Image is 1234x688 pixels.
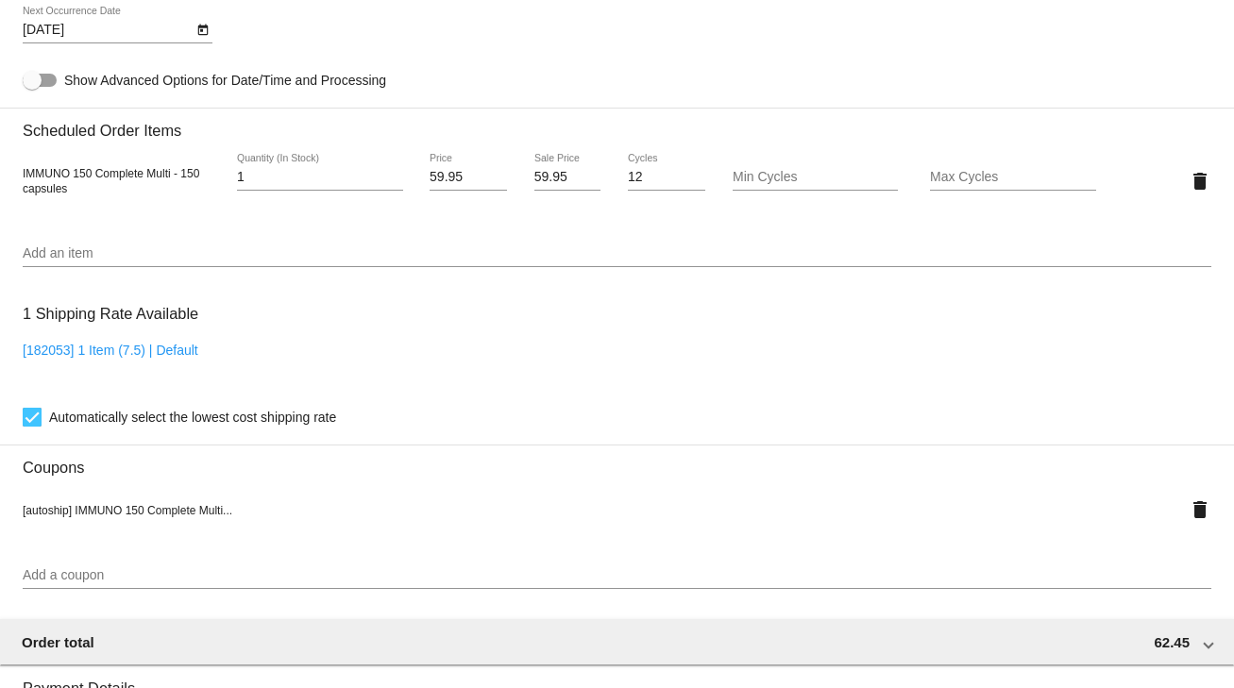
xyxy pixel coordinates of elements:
[23,246,1211,261] input: Add an item
[23,108,1211,140] h3: Scheduled Order Items
[23,294,198,334] h3: 1 Shipping Rate Available
[23,568,1211,583] input: Add a coupon
[1154,634,1190,650] span: 62.45
[49,406,336,428] span: Automatically select the lowest cost shipping rate
[930,170,1096,185] input: Max Cycles
[64,71,386,90] span: Show Advanced Options for Date/Time and Processing
[23,167,199,195] span: IMMUNO 150 Complete Multi - 150 capsules
[22,634,94,650] span: Order total
[628,170,705,185] input: Cycles
[237,170,403,185] input: Quantity (In Stock)
[534,170,601,185] input: Sale Price
[23,343,198,358] a: [182053] 1 Item (7.5) | Default
[23,504,232,517] span: [autoship] IMMUNO 150 Complete Multi...
[430,170,507,185] input: Price
[1189,170,1211,193] mat-icon: delete
[23,23,193,38] input: Next Occurrence Date
[193,19,212,39] button: Open calendar
[1189,498,1211,521] mat-icon: delete
[23,445,1211,477] h3: Coupons
[733,170,899,185] input: Min Cycles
